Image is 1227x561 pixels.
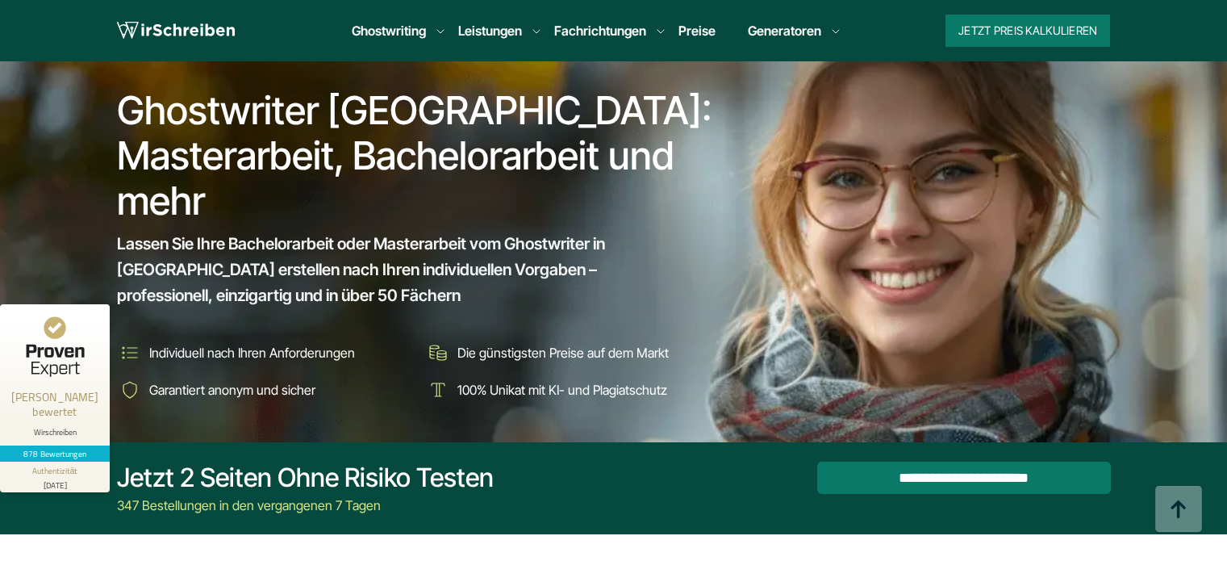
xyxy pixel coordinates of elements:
[748,21,821,40] a: Generatoren
[117,340,414,366] li: Individuell nach Ihren Anforderungen
[117,496,494,515] div: 347 Bestellungen in den vergangenen 7 Tagen
[1154,486,1203,534] img: button top
[117,462,494,494] div: Jetzt 2 Seiten ohne Risiko testen
[458,21,522,40] a: Leistungen
[32,465,78,477] div: Authentizität
[117,377,414,403] li: Garantiert anonym und sicher
[678,23,716,39] a: Preise
[117,231,693,308] span: Lassen Sie Ihre Bachelorarbeit oder Masterarbeit vom Ghostwriter in [GEOGRAPHIC_DATA] erstellen n...
[425,340,451,366] img: Die günstigsten Preise auf dem Markt
[117,340,143,366] img: Individuell nach Ihren Anforderungen
[554,21,646,40] a: Fachrichtungen
[6,427,103,437] div: Wirschreiben
[352,21,426,40] a: Ghostwriting
[945,15,1110,47] button: Jetzt Preis kalkulieren
[117,88,724,224] h1: Ghostwriter [GEOGRAPHIC_DATA]: Masterarbeit, Bachelorarbeit und mehr
[425,340,722,366] li: Die günstigsten Preise auf dem Markt
[117,19,235,43] img: logo wirschreiben
[425,377,722,403] li: 100% Unikat mit KI- und Plagiatschutz
[6,477,103,489] div: [DATE]
[117,377,143,403] img: Garantiert anonym und sicher
[425,377,451,403] img: 100% Unikat mit KI- und Plagiatschutz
